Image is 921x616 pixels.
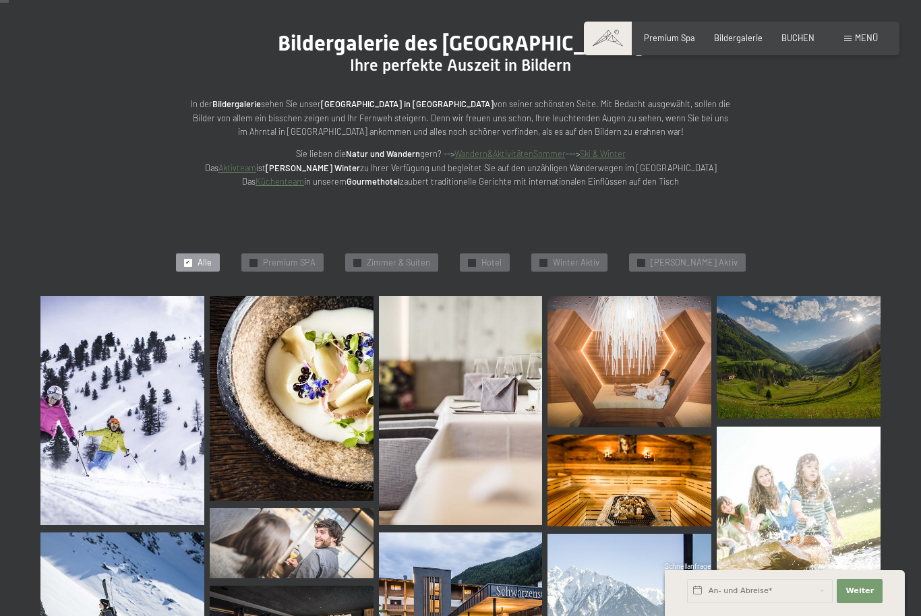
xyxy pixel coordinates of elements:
span: Hotel [481,257,502,269]
img: Bildergalerie [210,296,374,500]
a: Küchenteam [256,176,304,187]
img: Bildergalerie [40,296,204,525]
span: Winter Aktiv [553,257,599,269]
button: Weiter [837,579,883,603]
span: Schnellanfrage [665,562,711,570]
span: ✓ [469,259,474,266]
a: Premium Spa [644,32,695,43]
img: Bildergalerie [210,508,374,578]
p: In der sehen Sie unser von seiner schönsten Seite. Mit Bedacht ausgewählt, sollen die Bilder von ... [191,97,730,138]
strong: [GEOGRAPHIC_DATA] in [GEOGRAPHIC_DATA] [321,98,494,109]
img: Bildergalerie [717,296,881,419]
a: BUCHEN [781,32,814,43]
span: Bildergalerie des [GEOGRAPHIC_DATA] [278,30,643,56]
span: ✓ [185,259,190,266]
span: Alle [198,257,212,269]
img: Bildergalerie [547,435,711,527]
span: ✓ [355,259,359,266]
span: Premium SPA [263,257,316,269]
span: Zimmer & Suiten [367,257,430,269]
a: Aktivteam [218,162,256,173]
strong: [PERSON_NAME] Winter [266,162,360,173]
p: Sie lieben die gern? --> ---> Das ist zu Ihrer Verfügung und begleitet Sie auf den unzähligen Wan... [191,147,730,188]
img: Bildergalerie [379,296,543,525]
span: Ihre perfekte Auszeit in Bildern [350,56,571,75]
span: ✓ [541,259,545,266]
a: Wandern&AktivitätenSommer [454,148,566,159]
strong: Gourmethotel [347,176,400,187]
span: Weiter [845,586,874,596]
span: ✓ [251,259,256,266]
a: Bildergalerie [714,32,763,43]
span: [PERSON_NAME] Aktiv [651,257,738,269]
img: Bildergalerie [547,296,711,427]
a: Ski & Winter [580,148,626,159]
span: Menü [855,32,878,43]
strong: Natur und Wandern [346,148,420,159]
span: ✓ [638,259,643,266]
strong: Bildergalerie [212,98,261,109]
